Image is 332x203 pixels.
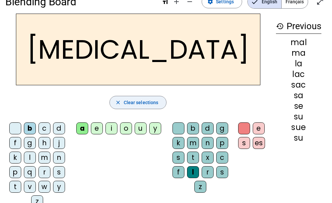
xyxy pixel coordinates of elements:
[253,137,265,149] div: es
[53,137,65,149] div: j
[187,137,199,149] div: m
[115,100,121,105] mat-icon: close
[124,99,159,106] span: Clear selections
[105,122,117,134] div: i
[38,166,50,178] div: r
[172,137,184,149] div: k
[276,134,321,142] div: su
[24,122,36,134] div: b
[276,102,321,110] div: se
[276,22,284,30] mat-icon: history
[53,152,65,164] div: n
[216,137,228,149] div: p
[187,152,199,164] div: t
[24,166,36,178] div: q
[276,70,321,78] div: lac
[9,152,21,164] div: k
[24,181,36,193] div: v
[135,122,147,134] div: u
[76,122,88,134] div: a
[253,122,265,134] div: e
[276,49,321,57] div: ma
[53,122,65,134] div: d
[202,152,214,164] div: x
[38,122,50,134] div: c
[9,137,21,149] div: f
[91,122,103,134] div: e
[216,166,228,178] div: s
[53,166,65,178] div: s
[202,166,214,178] div: r
[53,181,65,193] div: y
[202,137,214,149] div: n
[276,123,321,131] div: sue
[238,137,250,149] div: s
[120,122,132,134] div: o
[38,137,50,149] div: h
[38,152,50,164] div: m
[276,19,321,34] h3: Previous
[149,122,161,134] div: y
[9,181,21,193] div: t
[16,14,260,85] h2: [MEDICAL_DATA]
[276,81,321,89] div: sac
[172,166,184,178] div: f
[216,152,228,164] div: c
[24,137,36,149] div: g
[194,181,206,193] div: z
[187,166,199,178] div: l
[187,122,199,134] div: b
[276,60,321,68] div: la
[276,92,321,100] div: sa
[216,122,228,134] div: g
[38,181,50,193] div: w
[276,113,321,121] div: su
[202,122,214,134] div: d
[109,96,167,109] button: Clear selections
[276,38,321,46] div: mal
[172,152,184,164] div: s
[9,166,21,178] div: p
[24,152,36,164] div: l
